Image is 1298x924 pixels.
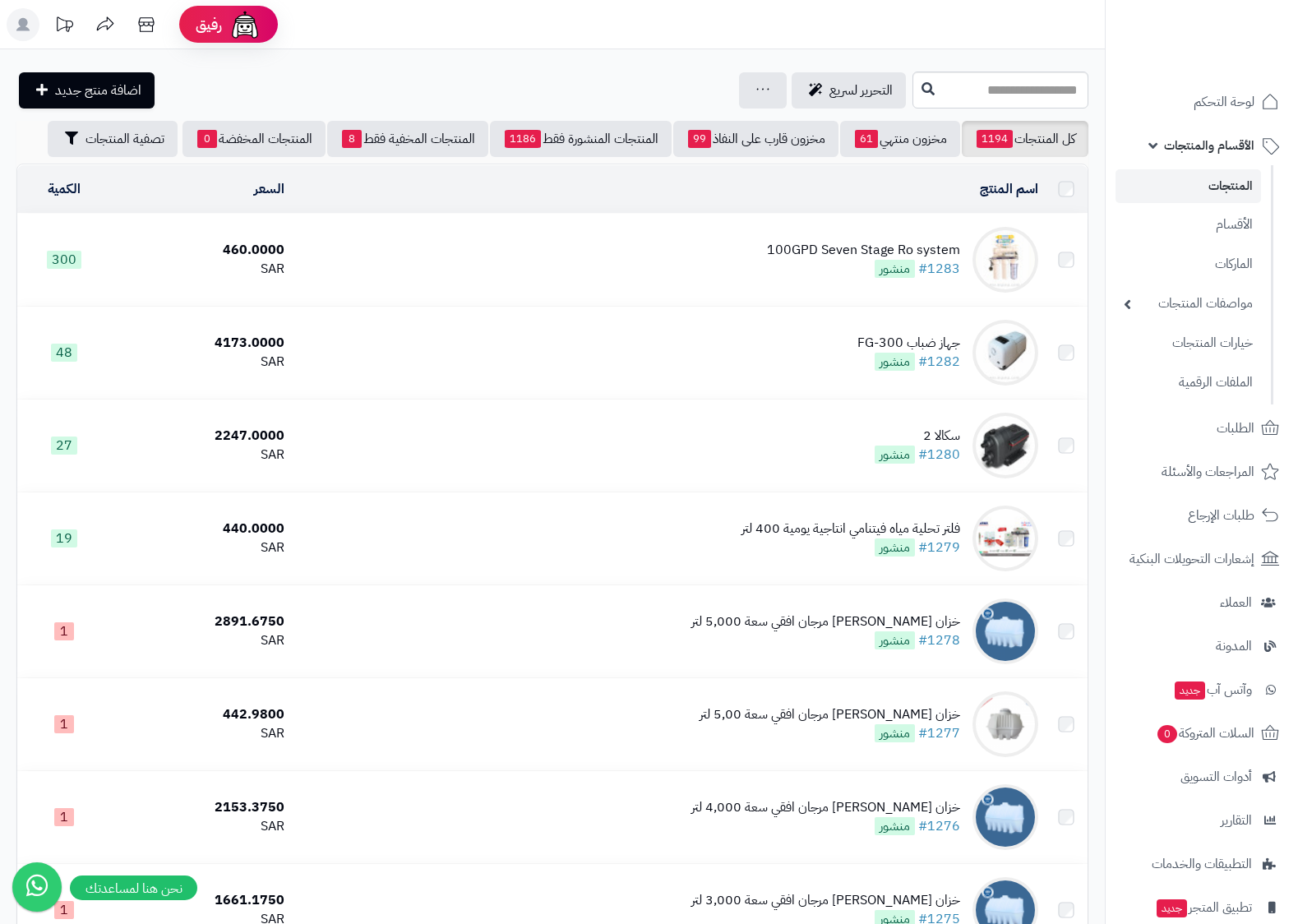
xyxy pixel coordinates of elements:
[1217,417,1254,440] span: الطلبات
[51,437,77,455] span: 27
[118,446,284,464] div: SAR
[1116,326,1261,361] a: خيارات المنتجات
[1175,681,1205,700] span: جديد
[1116,207,1261,243] a: الأقسام
[829,81,893,100] span: التحرير لسريع
[875,353,915,371] span: منشور
[972,320,1038,386] img: جهاز ضباب FG-300
[118,334,284,353] div: 4173.0000
[118,427,284,446] div: 2247.0000
[196,15,222,35] span: رفيق
[118,241,284,260] div: 460.0000
[875,817,915,835] span: منشور
[875,724,915,742] span: منشور
[700,705,960,724] div: خزان [PERSON_NAME] مرجان افقي سعة 5,00 لتر
[327,121,488,157] a: المنتجات المخفية فقط8
[1116,82,1288,122] a: لوحة التحكم
[44,8,85,45] a: تحديثات المنصة
[977,130,1013,148] span: 1194
[1116,365,1261,400] a: الملفات الرقمية
[1194,90,1254,113] span: لوحة التحكم
[1129,547,1254,571] span: إشعارات التحويلات البنكية
[767,241,960,260] div: 100GPD Seven Stage Ro system
[918,445,960,464] a: #1280
[490,121,672,157] a: المنتجات المنشورة فقط1186
[875,427,960,446] div: سكالا 2
[182,121,326,157] a: المنتجات المخفضة0
[1216,635,1252,658] span: المدونة
[48,179,81,199] a: الكمية
[857,334,960,353] div: جهاز ضباب FG-300
[118,612,284,631] div: 2891.6750
[55,81,141,100] span: اضافة منتج جديد
[1116,452,1288,492] a: المراجعات والأسئلة
[972,784,1038,850] img: خزان المهيدب مرجان افقي سعة 4,000 لتر
[1116,670,1288,709] a: وآتس آبجديد
[855,130,878,148] span: 61
[342,130,362,148] span: 8
[118,705,284,724] div: 442.9800
[85,129,164,149] span: تصفية المنتجات
[1221,809,1252,832] span: التقارير
[51,344,77,362] span: 48
[47,251,81,269] span: 300
[962,121,1088,157] a: كل المنتجات1194
[19,72,155,109] a: اضافة منتج جديد
[1157,725,1177,743] span: 0
[840,121,960,157] a: مخزون منتهي61
[118,260,284,279] div: SAR
[1162,460,1254,483] span: المراجعات والأسئلة
[1116,247,1261,282] a: الماركات
[1164,134,1254,157] span: الأقسام والمنتجات
[1116,409,1288,448] a: الطلبات
[918,631,960,650] a: #1278
[1152,852,1252,875] span: التطبيقات والخدمات
[875,260,915,278] span: منشور
[54,622,74,640] span: 1
[972,598,1038,664] img: خزان المهيدب مرجان افقي سعة 5,000 لتر
[48,121,178,157] button: تصفية المنتجات
[118,891,284,910] div: 1661.1750
[792,72,906,109] a: التحرير لسريع
[1116,539,1288,579] a: إشعارات التحويلات البنكية
[1188,504,1254,527] span: طلبات الإرجاع
[1116,496,1288,535] a: طلبات الإرجاع
[875,631,915,649] span: منشور
[54,901,74,919] span: 1
[1116,757,1288,797] a: أدوات التسويق
[918,352,960,372] a: #1282
[918,723,960,743] a: #1277
[1116,169,1261,203] a: المنتجات
[118,353,284,372] div: SAR
[673,121,838,157] a: مخزون قارب على النفاذ99
[118,817,284,836] div: SAR
[118,798,284,817] div: 2153.3750
[972,506,1038,571] img: فلتر تحلية مياه فيتنامي انتاجية يومية 400 لتر
[505,130,541,148] span: 1186
[118,724,284,743] div: SAR
[229,8,261,41] img: ai-face.png
[918,816,960,836] a: #1276
[1157,899,1187,917] span: جديد
[1155,896,1252,919] span: تطبيق المتجر
[741,520,960,538] div: فلتر تحلية مياه فيتنامي انتاجية يومية 400 لتر
[918,538,960,557] a: #1279
[1116,286,1261,321] a: مواصفات المنتجات
[691,612,960,631] div: خزان [PERSON_NAME] مرجان افقي سعة 5,000 لتر
[1116,714,1288,753] a: السلات المتروكة0
[118,520,284,538] div: 440.0000
[1116,626,1288,666] a: المدونة
[972,691,1038,757] img: خزان المهيدب مرجان افقي سعة 5,00 لتر
[1116,844,1288,884] a: التطبيقات والخدمات
[1116,583,1288,622] a: العملاء
[118,538,284,557] div: SAR
[875,446,915,464] span: منشور
[972,413,1038,478] img: سكالا 2
[691,798,960,817] div: خزان [PERSON_NAME] مرجان افقي سعة 4,000 لتر
[54,808,74,826] span: 1
[1180,765,1252,788] span: أدوات التسويق
[197,130,217,148] span: 0
[1156,722,1254,745] span: السلات المتروكة
[688,130,711,148] span: 99
[918,259,960,279] a: #1283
